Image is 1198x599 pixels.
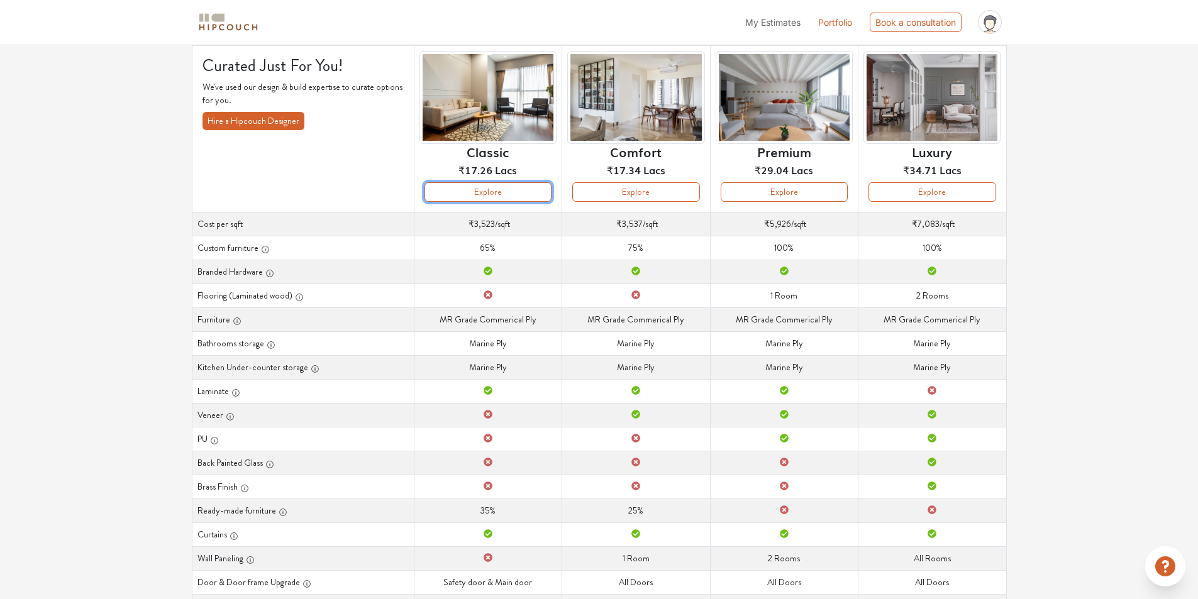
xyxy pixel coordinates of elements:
td: /sqft [562,212,710,236]
td: Marine Ply [414,331,562,355]
th: PU [192,427,414,451]
div: Book a consultation [870,13,962,32]
th: Veneer [192,403,414,427]
button: Explore [868,182,996,202]
th: Cost per sqft [192,212,414,236]
img: header-preview [419,51,557,145]
span: My Estimates [745,17,801,28]
td: 1 Room [562,546,710,570]
img: logo-horizontal.svg [197,11,260,33]
th: Laminate [192,379,414,403]
td: 1 Room [710,283,858,307]
td: /sqft [414,212,562,236]
button: Explore [721,182,848,202]
th: Flooring (Laminated wood) [192,283,414,307]
td: MR Grade Commerical Ply [858,307,1006,331]
span: ₹29.04 [755,162,789,177]
th: Brass Finish [192,475,414,498]
span: ₹3,523 [469,217,495,230]
th: Door & Door frame Upgrade [192,570,414,594]
td: /sqft [710,212,858,236]
th: Curtains [192,522,414,546]
td: Marine Ply [562,355,710,379]
th: Kitchen Under-counter storage [192,355,414,379]
span: Lacs [940,162,962,177]
td: MR Grade Commerical Ply [710,307,858,331]
td: Marine Ply [858,355,1006,379]
span: ₹34.71 [903,162,937,177]
span: ₹17.26 [458,162,492,177]
td: 2 Rooms [858,283,1006,307]
button: Explore [572,182,699,202]
img: header-preview [716,51,853,145]
td: Safety door & Main door [414,570,562,594]
span: ₹7,083 [912,217,940,230]
img: header-preview [567,51,704,145]
span: Lacs [643,162,665,177]
td: /sqft [858,212,1006,236]
td: All Doors [562,570,710,594]
p: We've used our design & build expertise to curate options for you. [202,80,404,107]
img: header-preview [863,51,1001,145]
td: Marine Ply [562,331,710,355]
span: ₹17.34 [607,162,641,177]
td: 75% [562,236,710,260]
th: Back Painted Glass [192,451,414,475]
td: All Doors [710,570,858,594]
td: 35% [414,498,562,522]
th: Branded Hardware [192,260,414,283]
h6: Luxury [912,144,952,159]
h4: Curated Just For You! [202,56,404,75]
td: 100% [858,236,1006,260]
h6: Classic [467,144,509,159]
td: 2 Rooms [710,546,858,570]
td: 25% [562,498,710,522]
button: Hire a Hipcouch Designer [202,112,304,130]
span: Lacs [791,162,813,177]
th: Custom furniture [192,236,414,260]
td: MR Grade Commerical Ply [562,307,710,331]
button: Explore [424,182,552,202]
th: Ready-made furniture [192,498,414,522]
span: ₹5,926 [764,217,791,230]
th: Bathrooms storage [192,331,414,355]
a: Portfolio [818,16,852,29]
span: ₹3,537 [616,217,643,230]
span: logo-horizontal.svg [197,8,260,36]
td: All Doors [858,570,1006,594]
td: Marine Ply [710,355,858,379]
h6: Comfort [610,144,662,159]
span: Lacs [495,162,517,177]
td: 65% [414,236,562,260]
td: 100% [710,236,858,260]
td: All Rooms [858,546,1006,570]
th: Furniture [192,307,414,331]
h6: Premium [757,144,811,159]
th: Wall Paneling [192,546,414,570]
td: Marine Ply [414,355,562,379]
td: Marine Ply [710,331,858,355]
td: MR Grade Commerical Ply [414,307,562,331]
td: Marine Ply [858,331,1006,355]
